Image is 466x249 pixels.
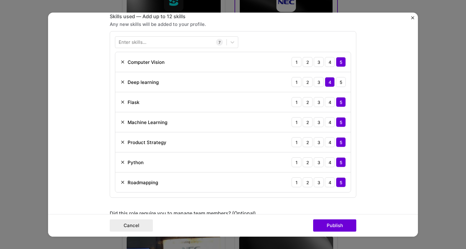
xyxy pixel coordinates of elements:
[292,137,301,147] div: 1
[325,137,335,147] div: 4
[336,157,346,167] div: 5
[303,77,313,87] div: 2
[325,157,335,167] div: 4
[314,77,324,87] div: 3
[336,57,346,67] div: 5
[325,57,335,67] div: 4
[314,57,324,67] div: 3
[313,219,356,232] button: Publish
[303,117,313,127] div: 2
[119,39,146,46] div: Enter skills...
[411,16,414,23] button: Close
[128,99,139,106] div: Flask
[303,157,313,167] div: 2
[292,117,301,127] div: 1
[303,137,313,147] div: 2
[120,140,125,145] img: Remove
[303,177,313,187] div: 2
[336,77,346,87] div: 5
[314,177,324,187] div: 3
[128,59,165,65] div: Computer Vision
[325,117,335,127] div: 4
[120,160,125,165] img: Remove
[120,180,125,185] img: Remove
[314,137,324,147] div: 3
[128,139,166,146] div: Product Strategy
[128,179,158,186] div: Roadmapping
[120,60,125,64] img: Remove
[314,157,324,167] div: 3
[292,157,301,167] div: 1
[120,80,125,85] img: Remove
[292,97,301,107] div: 1
[314,117,324,127] div: 3
[110,210,356,217] div: Did this role require you to manage team members? (Optional)
[128,159,144,166] div: Python
[336,117,346,127] div: 5
[325,77,335,87] div: 4
[336,97,346,107] div: 5
[314,97,324,107] div: 3
[292,57,301,67] div: 1
[336,177,346,187] div: 5
[110,13,356,20] div: Skills used — Add up to 12 skills
[120,100,125,105] img: Remove
[292,177,301,187] div: 1
[325,97,335,107] div: 4
[336,137,346,147] div: 5
[216,39,223,46] div: 7
[303,57,313,67] div: 2
[325,177,335,187] div: 4
[303,97,313,107] div: 2
[120,120,125,125] img: Remove
[128,79,159,85] div: Deep learning
[128,119,167,126] div: Machine Learning
[110,219,153,232] button: Cancel
[292,77,301,87] div: 1
[110,21,356,27] div: Any new skills will be added to your profile.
